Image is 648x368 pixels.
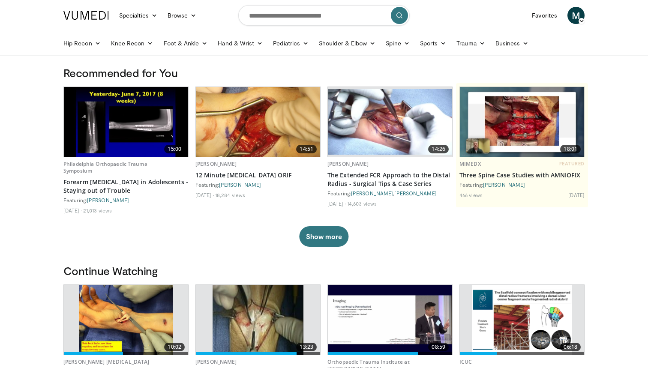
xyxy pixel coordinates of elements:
[567,7,585,24] a: M
[328,89,452,155] img: 2c6ec3c6-68ea-4c94-873f-422dc06e1622.620x360_q85_upscale.jpg
[296,145,317,153] span: 14:51
[114,7,162,24] a: Specialties
[159,35,213,52] a: Foot & Ankle
[238,5,410,26] input: Search topics, interventions
[560,145,581,153] span: 18:01
[63,358,149,365] a: [PERSON_NAME] [MEDICAL_DATA]
[460,285,584,355] img: 67694029-93d5-42aa-87fd-b8c6c924b8d5.png.620x360_q85_upscale.png
[196,87,320,157] img: 99621ec1-f93f-4954-926a-d628ad4370b3.jpg.620x360_q85_upscale.jpg
[63,11,109,20] img: VuMedi Logo
[327,200,346,207] li: [DATE]
[213,35,268,52] a: Hand & Wrist
[328,285,452,355] a: 08:59
[195,191,214,198] li: [DATE]
[195,171,321,180] a: 12 Minute [MEDICAL_DATA] ORIF
[394,190,436,196] a: [PERSON_NAME]
[63,207,82,214] li: [DATE]
[527,7,562,24] a: Favorites
[64,87,188,157] a: 15:00
[219,182,261,188] a: [PERSON_NAME]
[460,87,584,157] img: 34c974b5-e942-4b60-b0f4-1f83c610957b.620x360_q85_upscale.jpg
[428,145,449,153] span: 14:26
[213,285,303,355] img: scaphoid_excision_four_corner1_100004860_3.jpg.620x360_q85_upscale.jpg
[196,87,320,157] a: 14:51
[347,200,377,207] li: 14,603 views
[428,343,449,351] span: 08:59
[106,35,159,52] a: Knee Recon
[63,264,585,278] h3: Continue Watching
[63,160,147,174] a: Philadelphia Orthopaedic Trauma Symposium
[79,285,173,355] img: 155faa92-facb-4e6b-8eb7-d2d6db7ef378.620x360_q85_upscale.jpg
[351,190,393,196] a: [PERSON_NAME]
[215,191,245,198] li: 18,284 views
[327,160,369,168] a: [PERSON_NAME]
[196,285,320,355] a: 13:23
[559,161,585,167] span: FEATURED
[459,191,483,198] li: 466 views
[459,171,585,180] a: Three Spine Case Studies with AMNIOFIX
[162,7,202,24] a: Browse
[195,358,237,365] a: [PERSON_NAME]
[381,35,414,52] a: Spine
[328,87,452,157] a: 14:26
[459,181,585,188] div: Featuring:
[459,160,481,168] a: MIMEDX
[451,35,490,52] a: Trauma
[314,35,381,52] a: Shoulder & Elbow
[87,197,129,203] a: [PERSON_NAME]
[58,35,106,52] a: Hip Recon
[327,190,453,197] div: Featuring: ,
[64,87,188,157] img: 25619031-145e-4c60-a054-82f5ddb5a1ab.620x360_q85_upscale.jpg
[459,358,472,365] a: ICUC
[64,285,188,355] a: 10:02
[63,197,189,203] div: Featuring:
[195,160,237,168] a: [PERSON_NAME]
[328,285,452,355] img: 49ca61f4-be12-431f-8192-8b7482e2041b.620x360_q85_upscale.jpg
[560,343,581,351] span: 06:18
[63,178,189,195] a: Forearm [MEDICAL_DATA] in Adolescents - Staying out of Trouble
[296,343,317,351] span: 13:23
[460,87,584,157] a: 18:01
[164,343,185,351] span: 10:02
[164,145,185,153] span: 15:00
[195,181,321,188] div: Featuring:
[299,226,348,247] button: Show more
[327,171,453,188] a: The Extended FCR Approach to the Distal Radius - Surgical Tips & Case Series
[568,191,585,198] li: [DATE]
[490,35,534,52] a: Business
[460,285,584,355] a: 06:18
[83,207,112,214] li: 21,013 views
[483,182,525,188] a: [PERSON_NAME]
[63,66,585,80] h3: Recommended for You
[415,35,452,52] a: Sports
[268,35,314,52] a: Pediatrics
